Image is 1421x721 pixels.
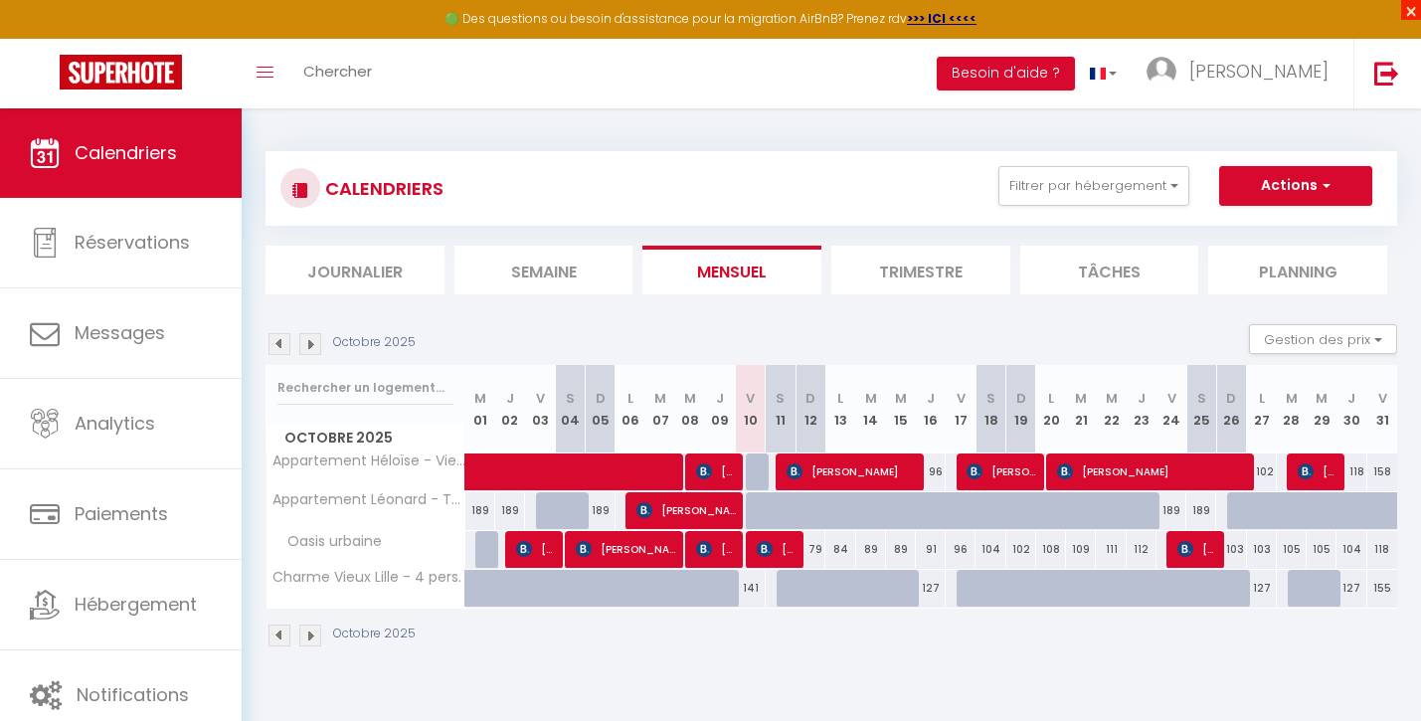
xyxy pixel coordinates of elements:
[585,492,615,529] div: 189
[886,365,916,453] th: 15
[716,389,724,408] abbr: J
[976,531,1005,568] div: 104
[1138,389,1146,408] abbr: J
[696,452,736,490] span: [PERSON_NAME] Fourtines
[937,57,1075,90] button: Besoin d'aide ?
[1066,365,1096,453] th: 21
[1336,531,1366,568] div: 104
[495,492,525,529] div: 189
[856,365,886,453] th: 14
[1216,365,1246,453] th: 26
[642,246,821,294] li: Mensuel
[1378,389,1387,408] abbr: V
[757,530,797,568] span: [PERSON_NAME]
[60,55,182,90] img: Super Booking
[916,531,946,568] div: 91
[1367,365,1397,453] th: 31
[776,389,785,408] abbr: S
[555,365,585,453] th: 04
[465,492,495,529] div: 189
[1277,365,1307,453] th: 28
[1036,531,1066,568] div: 108
[596,389,606,408] abbr: D
[1247,531,1277,568] div: 103
[1127,365,1156,453] th: 23
[1177,530,1217,568] span: [PERSON_NAME]
[266,246,444,294] li: Journalier
[75,501,168,526] span: Paiements
[916,453,946,490] div: 96
[303,61,372,82] span: Chercher
[1096,531,1126,568] div: 111
[805,389,815,408] abbr: D
[1249,324,1397,354] button: Gestion des prix
[627,389,633,408] abbr: L
[927,389,935,408] abbr: J
[1336,570,1366,607] div: 127
[269,453,468,468] span: Appartement Héloïse - Vieux Lille - [GEOGRAPHIC_DATA]
[895,389,907,408] abbr: M
[576,530,675,568] span: [PERSON_NAME]
[1132,39,1353,108] a: ... [PERSON_NAME]
[1277,531,1307,568] div: 105
[506,389,514,408] abbr: J
[907,10,977,27] a: >>> ICI <<<<
[1374,61,1399,86] img: logout
[1156,492,1186,529] div: 189
[1216,531,1246,568] div: 103
[946,365,976,453] th: 17
[516,530,556,568] span: [PERSON_NAME]
[269,570,461,585] span: Charme Vieux Lille - 4 pers.
[1367,453,1397,490] div: 158
[77,682,189,707] span: Notifications
[825,531,855,568] div: 84
[654,389,666,408] abbr: M
[1006,531,1036,568] div: 102
[333,333,416,352] p: Octobre 2025
[1247,453,1277,490] div: 102
[1106,389,1118,408] abbr: M
[474,389,486,408] abbr: M
[1316,389,1328,408] abbr: M
[916,365,946,453] th: 16
[916,570,946,607] div: 127
[1167,389,1176,408] abbr: V
[333,625,416,643] p: Octobre 2025
[1286,389,1298,408] abbr: M
[998,166,1189,206] button: Filtrer par hébergement
[736,365,766,453] th: 10
[536,389,545,408] abbr: V
[75,592,197,617] span: Hébergement
[320,166,444,211] h3: CALENDRIERS
[277,370,453,406] input: Rechercher un logement...
[288,39,387,108] a: Chercher
[705,365,735,453] th: 09
[525,365,555,453] th: 03
[856,531,886,568] div: 89
[636,491,736,529] span: [PERSON_NAME]
[1197,389,1206,408] abbr: S
[1006,365,1036,453] th: 19
[957,389,966,408] abbr: V
[787,452,916,490] span: [PERSON_NAME]
[1048,389,1054,408] abbr: L
[946,531,976,568] div: 96
[1127,531,1156,568] div: 112
[1186,365,1216,453] th: 25
[1336,453,1366,490] div: 118
[1247,365,1277,453] th: 27
[796,531,825,568] div: 79
[1226,389,1236,408] abbr: D
[796,365,825,453] th: 12
[967,452,1036,490] span: [PERSON_NAME]
[75,230,190,255] span: Réservations
[269,531,387,553] span: Oasis urbaine
[75,140,177,165] span: Calendriers
[454,246,633,294] li: Semaine
[1298,452,1337,490] span: [PERSON_NAME]
[1367,570,1397,607] div: 155
[1336,365,1366,453] th: 30
[266,424,464,452] span: Octobre 2025
[566,389,575,408] abbr: S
